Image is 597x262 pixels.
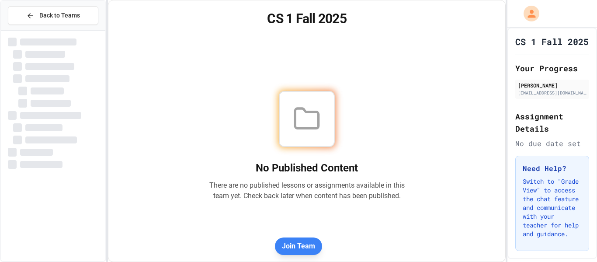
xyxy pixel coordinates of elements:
[518,90,587,96] div: [EMAIL_ADDRESS][DOMAIN_NAME]
[515,62,589,74] h2: Your Progress
[515,110,589,135] h2: Assignment Details
[515,35,589,48] h1: CS 1 Fall 2025
[209,161,405,175] h2: No Published Content
[119,11,495,27] h1: CS 1 Fall 2025
[518,81,587,89] div: [PERSON_NAME]
[275,238,322,255] button: Join Team
[514,3,541,24] div: My Account
[523,163,582,174] h3: Need Help?
[8,6,98,25] button: Back to Teams
[515,138,589,149] div: No due date set
[209,180,405,201] p: There are no published lessons or assignments available in this team yet. Check back later when c...
[39,11,80,20] span: Back to Teams
[523,177,582,238] p: Switch to "Grade View" to access the chat feature and communicate with your teacher for help and ...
